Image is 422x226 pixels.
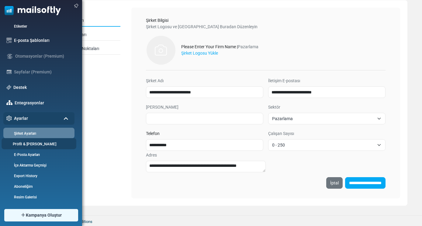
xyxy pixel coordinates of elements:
[6,53,13,60] img: workflow.svg
[146,24,258,29] span: Şirket Logosu ve [GEOGRAPHIC_DATA] Buradan Düzenleyin
[146,104,178,110] label: [PERSON_NAME]
[6,116,12,121] img: settings-icon.svg
[181,50,218,56] label: Şirket Logosu Yükle
[272,115,374,122] span: Pazarlama
[3,152,73,157] a: E-Posta Ayarları
[146,18,168,23] span: Şirket Bilgisi
[3,24,73,29] a: Etiketler
[146,130,160,137] label: Telefon
[6,85,11,90] img: support-icon.svg
[3,131,73,136] a: Şirket Ayarları
[13,84,71,91] a: Destek
[3,184,73,189] a: Aboneliğim
[3,173,73,179] a: Export History
[53,43,120,55] a: Webhook Uç Noktaları
[146,35,176,65] img: firms-empty-photos-icon.svg
[181,44,258,50] div: Please Enter Your Firm Name |
[14,115,28,122] span: Ayarlar
[268,104,280,110] label: Sektör
[3,163,73,168] a: İçe Aktarma Geçmişi
[6,38,12,43] img: email-templates-icon.svg
[6,69,12,75] img: landing_pages.svg
[26,212,62,218] span: Kampanya Oluştur
[326,177,343,189] a: İptal
[53,29,120,41] a: API Anahtarları
[272,141,374,149] span: 0 - 250
[268,130,294,137] label: Çalışan Sayısı
[268,139,386,151] span: 0 - 250
[146,152,157,158] label: Adres
[3,194,73,200] a: Resim Galerisi
[268,78,300,84] label: İletişim E-postası
[14,37,71,44] a: E-posta Şablonları
[53,15,120,27] a: Şirket Ayarları
[238,44,258,49] span: Pazarlama
[146,78,164,84] label: Şirket Adı
[268,113,386,124] span: Pazarlama
[2,141,74,147] a: Profil & [PERSON_NAME]
[15,100,71,106] a: Entegrasyonlar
